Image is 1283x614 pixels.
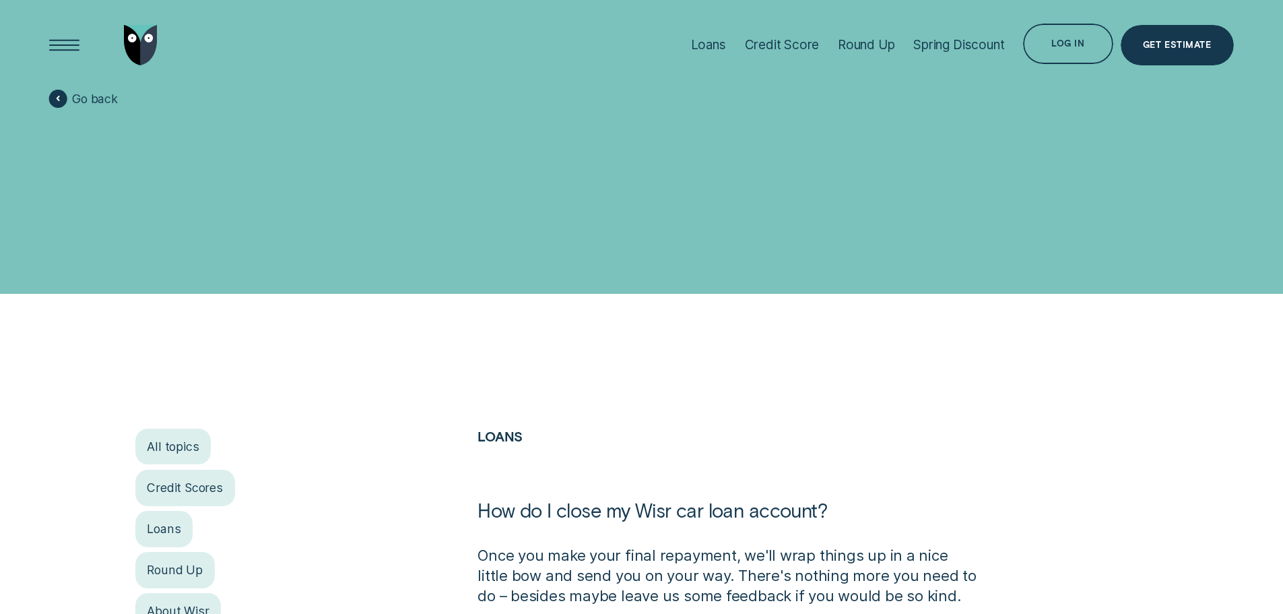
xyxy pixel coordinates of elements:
img: Wisr [124,25,158,65]
span: Go back [72,92,118,106]
button: Open Menu [44,25,85,65]
h1: How do I close my Wisr car loan account? [478,498,977,545]
a: All topics [135,429,211,464]
a: Loans [135,511,193,547]
div: Round Up [838,37,895,53]
p: Once you make your final repayment, we'll wrap things up in a nice little bow and send you on you... [478,545,977,606]
div: Spring Discount [913,37,1004,53]
h2: Loans [478,429,977,498]
div: Loans [691,37,726,53]
a: Go back [49,90,118,108]
button: Log in [1023,24,1113,64]
a: Get Estimate [1121,25,1234,65]
a: Credit Scores [135,470,235,505]
a: Round Up [135,552,215,588]
div: Credit Score [745,37,820,53]
a: Loans [478,428,523,444]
